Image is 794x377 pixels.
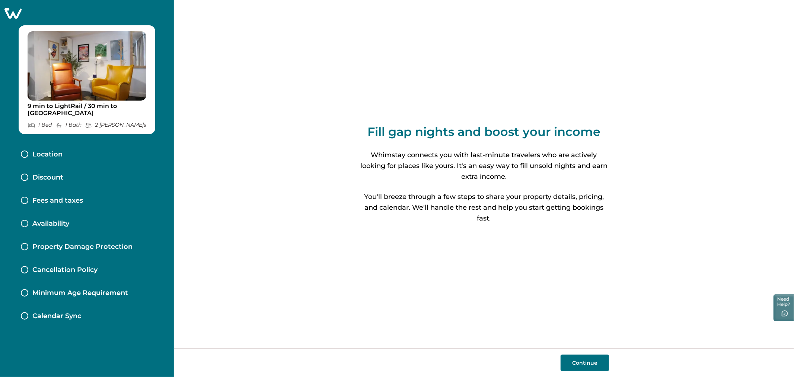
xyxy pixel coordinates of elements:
[85,122,146,128] p: 2 [PERSON_NAME] s
[367,124,600,139] p: Fill gap nights and boost your income
[28,31,146,101] img: propertyImage_9 min to LightRail / 30 min to NYC
[32,312,81,320] p: Calendar Sync
[359,150,609,183] p: Whimstay connects you with last-minute travelers who are actively looking for places like yours. ...
[32,220,69,228] p: Availability
[28,102,146,117] p: 9 min to LightRail / 30 min to [GEOGRAPHIC_DATA]
[561,355,609,371] button: Continue
[56,122,82,128] p: 1 Bath
[32,266,98,274] p: Cancellation Policy
[32,174,63,182] p: Discount
[32,289,128,297] p: Minimum Age Requirement
[32,197,83,205] p: Fees and taxes
[32,151,63,159] p: Location
[28,122,52,128] p: 1 Bed
[32,243,133,251] p: Property Damage Protection
[359,191,609,224] p: You'll breeze through a few steps to share your property details, pricing, and calendar. We'll ha...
